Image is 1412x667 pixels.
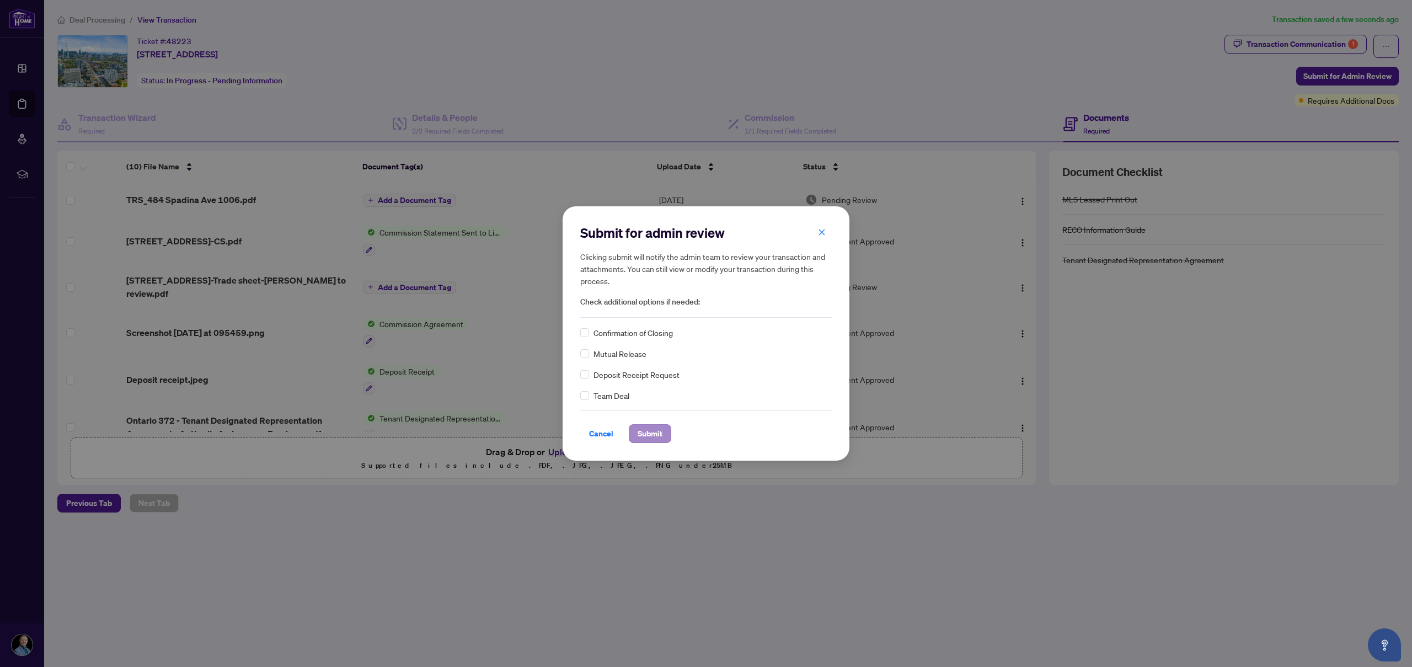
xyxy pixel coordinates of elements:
[580,296,832,308] span: Check additional options if needed:
[629,424,671,443] button: Submit
[818,228,826,236] span: close
[589,425,613,442] span: Cancel
[580,250,832,287] h5: Clicking submit will notify the admin team to review your transaction and attachments. You can st...
[593,389,629,402] span: Team Deal
[638,425,662,442] span: Submit
[593,348,646,360] span: Mutual Release
[580,424,622,443] button: Cancel
[593,369,680,381] span: Deposit Receipt Request
[1368,628,1401,661] button: Open asap
[580,224,832,242] h2: Submit for admin review
[593,327,673,339] span: Confirmation of Closing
